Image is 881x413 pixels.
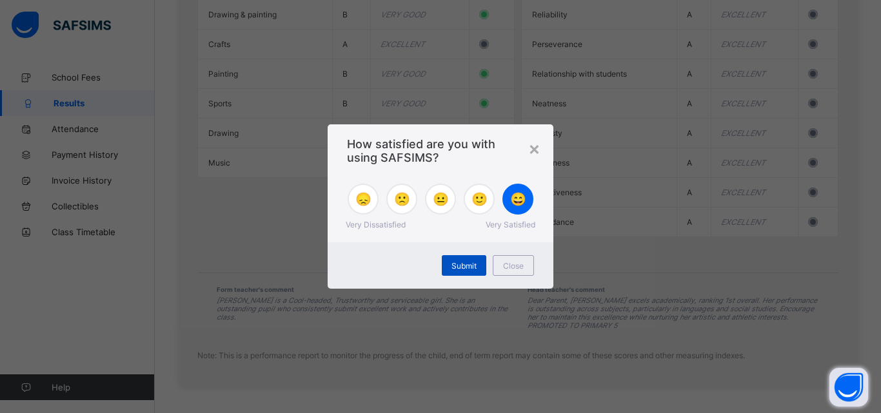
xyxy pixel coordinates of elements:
[347,137,534,164] span: How satisfied are you with using SAFSIMS?
[433,191,449,207] span: 😐
[355,191,371,207] span: 😞
[829,368,868,407] button: Open asap
[510,191,526,207] span: 😄
[486,220,535,229] span: Very Satisfied
[471,191,488,207] span: 🙂
[451,261,477,271] span: Submit
[503,261,524,271] span: Close
[394,191,410,207] span: 🙁
[528,137,540,159] div: ×
[346,220,406,229] span: Very Dissatisfied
